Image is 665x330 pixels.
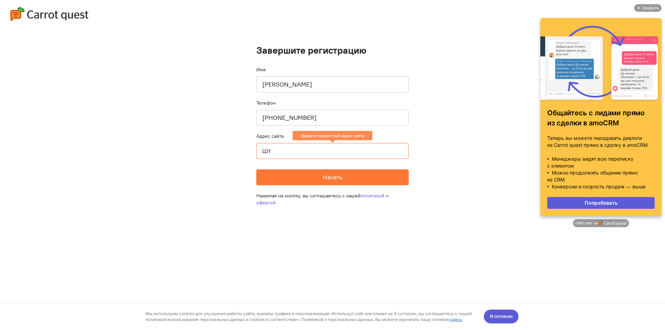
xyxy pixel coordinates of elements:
[256,77,409,92] input: Ваше имя
[484,7,518,20] button: Я согласен
[10,135,118,149] p: Теперь вы можете передавать диалоги из Carrot quest прямо в сделку в amoCRM.
[256,99,276,106] label: Телефон
[36,219,92,227] a: Работает на
[256,143,409,159] input: www.mywebsite.com
[256,45,409,56] h1: Завершите регистрацию
[10,197,118,209] a: Попробовать
[293,131,372,140] ng-message: Введите корректный адрес сайта
[10,155,118,162] p: • Менеджеры видят всю переписку
[145,8,476,19] div: Мы используем cookies для улучшения работы сайта, анализа трафика и персонализации. Используя сай...
[38,221,61,226] span: Работает на
[86,109,108,117] strong: прямо
[10,176,118,183] p: из CRM
[10,183,118,190] p: • Конверсии и скорость продаж — выше
[10,162,118,169] p: с клиентом
[10,119,82,127] strong: из сделки в amoCRM
[256,133,284,140] label: Адрес сайта
[61,220,90,226] img: logo
[451,14,462,19] a: здесь
[10,7,88,21] img: carrot-quest-logo.svg
[256,185,409,213] div: Нажимая на кнопку, вы соглашаетесь с нашей
[10,109,84,117] strong: Общайтесь с лидами
[490,10,513,17] span: Я согласен
[256,66,266,73] label: Имя
[256,110,409,126] input: +79001110101
[323,173,343,181] span: Начать
[256,193,389,206] a: политикой и офертой
[256,169,409,185] button: Начать
[10,169,118,176] p: • Можно продолжить общение прямо
[105,4,122,12] div: Закрыть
